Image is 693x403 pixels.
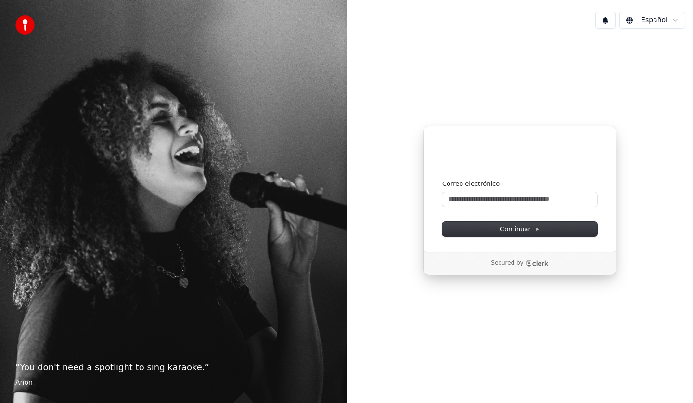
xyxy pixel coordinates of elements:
[442,222,597,236] button: Continuar
[15,361,331,374] p: “ You don't need a spotlight to sing karaoke. ”
[500,225,539,234] span: Continuar
[491,260,523,267] p: Secured by
[15,15,35,35] img: youka
[15,378,331,388] footer: Anon
[526,260,549,267] a: Clerk logo
[442,180,500,188] label: Correo electrónico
